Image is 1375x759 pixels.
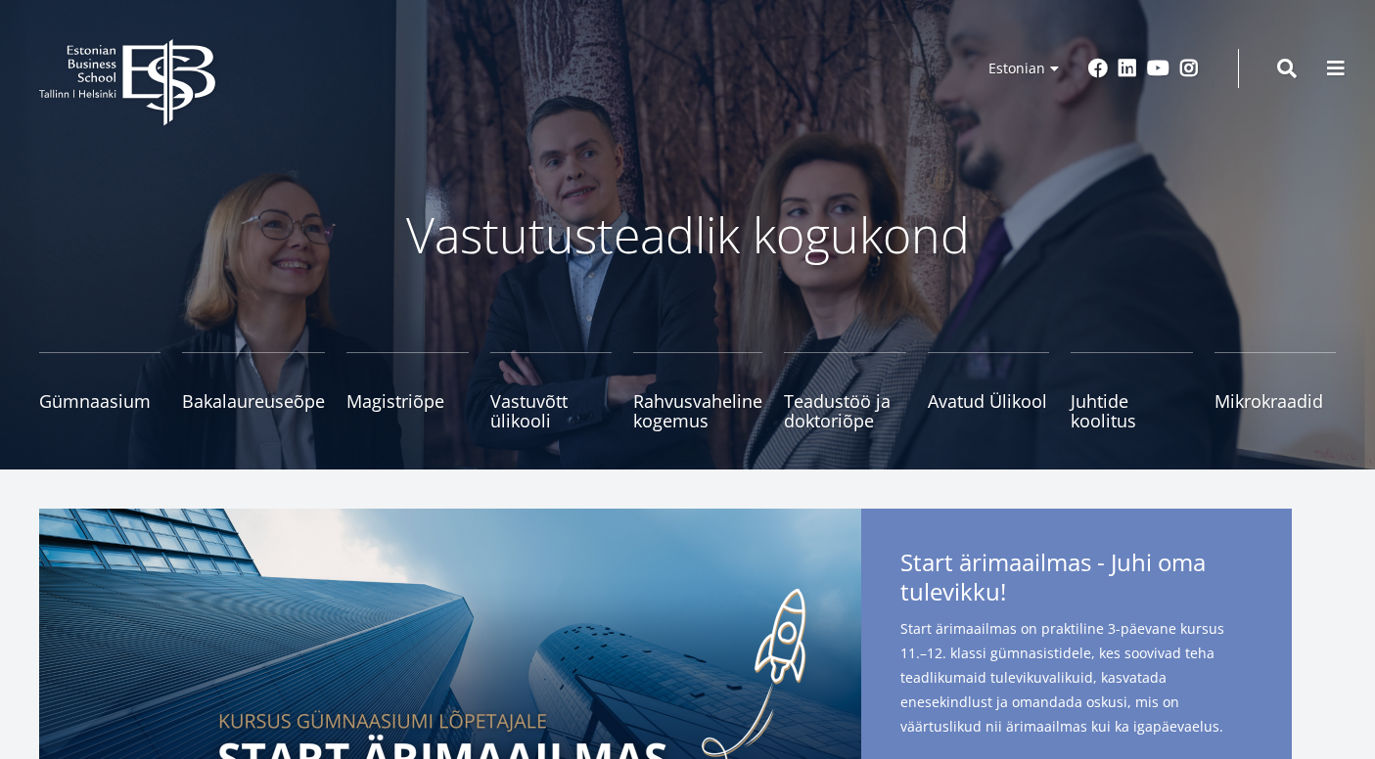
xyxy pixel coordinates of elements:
[900,548,1253,612] span: Start ärimaailmas - Juhi oma
[39,391,160,411] span: Gümnaasium
[1118,59,1137,78] a: Linkedin
[633,391,762,430] span: Rahvusvaheline kogemus
[1179,59,1199,78] a: Instagram
[900,577,1006,606] span: tulevikku!
[346,352,468,430] a: Magistriõpe
[900,616,1253,738] span: Start ärimaailmas on praktiline 3-päevane kursus 11.–12. klassi gümnasistidele, kes soovivad teha...
[182,352,325,430] a: Bakalaureuseõpe
[928,391,1049,411] span: Avatud Ülikool
[39,352,160,430] a: Gümnaasium
[1147,59,1169,78] a: Youtube
[490,352,612,430] a: Vastuvõtt ülikooli
[784,391,905,430] span: Teadustöö ja doktoriõpe
[1088,59,1108,78] a: Facebook
[182,391,325,411] span: Bakalaureuseõpe
[169,205,1207,264] p: Vastutusteadlik kogukond
[1071,352,1192,430] a: Juhtide koolitus
[490,391,612,430] span: Vastuvõtt ülikooli
[928,352,1049,430] a: Avatud Ülikool
[1215,352,1336,430] a: Mikrokraadid
[1071,391,1192,430] span: Juhtide koolitus
[633,352,762,430] a: Rahvusvaheline kogemus
[784,352,905,430] a: Teadustöö ja doktoriõpe
[346,391,468,411] span: Magistriõpe
[1215,391,1336,411] span: Mikrokraadid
